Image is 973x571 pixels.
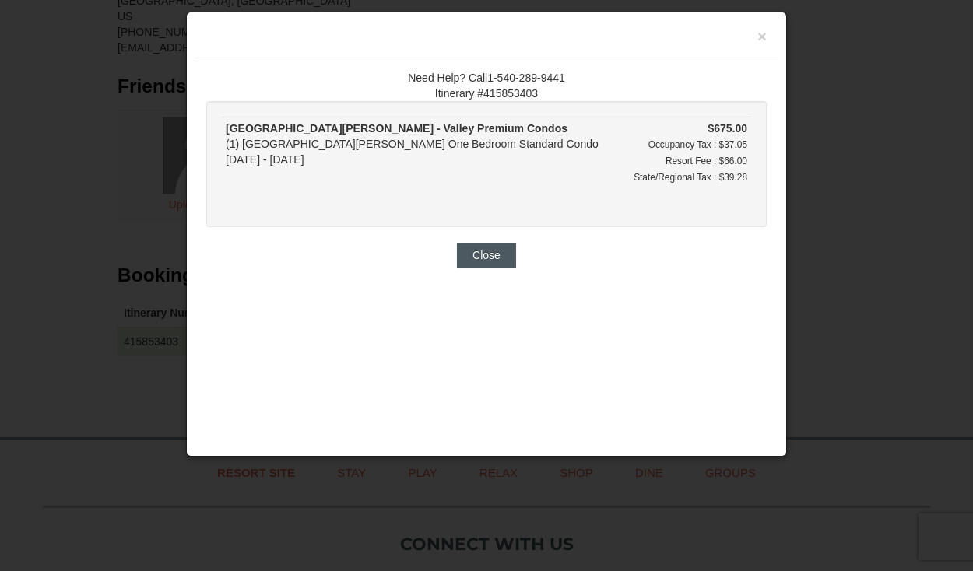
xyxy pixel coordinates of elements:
[226,121,620,167] div: (1) [GEOGRAPHIC_DATA][PERSON_NAME] One Bedroom Standard Condo [DATE] - [DATE]
[206,70,767,101] div: Need Help? Call1-540-289-9441 Itinerary #415853403
[634,172,747,183] small: State/Regional Tax : $39.28
[757,29,767,44] button: ×
[226,122,567,135] strong: [GEOGRAPHIC_DATA][PERSON_NAME] - Valley Premium Condos
[708,122,747,135] strong: $675.00
[648,139,747,150] small: Occupancy Tax : $37.05
[666,156,747,166] small: Resort Fee : $66.00
[457,243,516,268] button: Close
